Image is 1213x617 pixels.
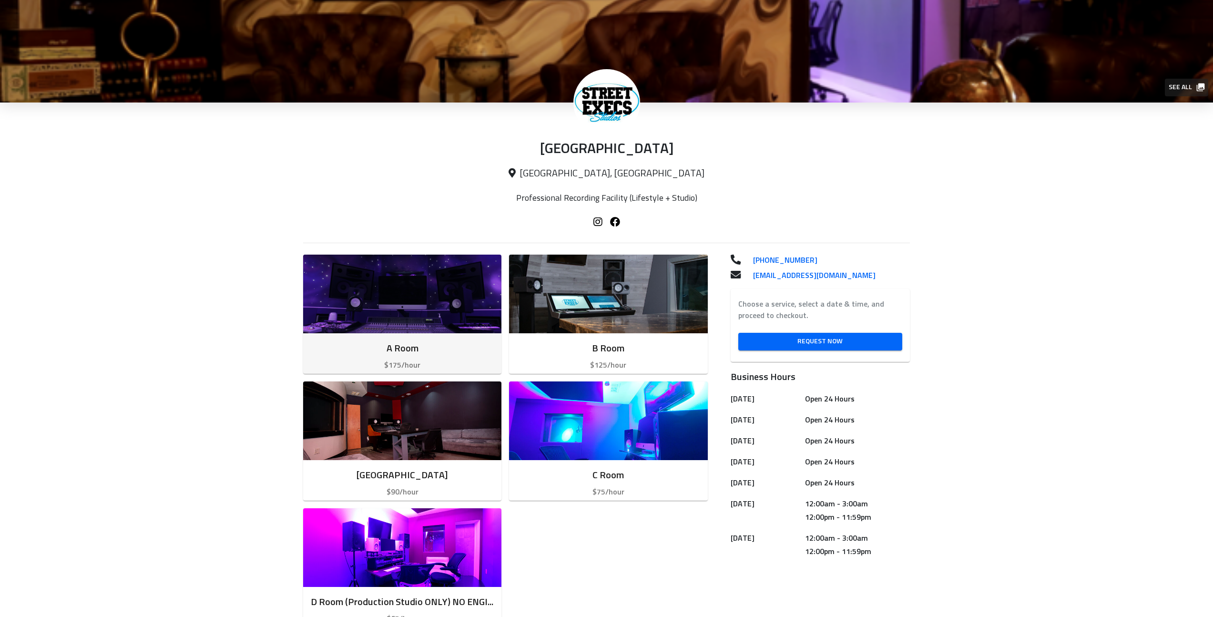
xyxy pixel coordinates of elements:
button: C Room$75/hour [509,381,707,501]
h6: [GEOGRAPHIC_DATA] [311,468,494,483]
h6: Open 24 Hours [805,455,906,469]
p: [GEOGRAPHIC_DATA] [303,141,910,158]
h6: 12:00pm - 11:59pm [805,511,906,524]
h6: A Room [311,341,494,356]
h6: [DATE] [731,413,802,427]
h6: [DATE] [731,532,802,545]
h6: [DATE] [731,392,802,406]
img: Street Exec Studios [573,69,640,136]
h6: D Room (Production Studio ONLY) NO ENGINEER INCLUDED [311,595,494,610]
img: Room image [303,508,501,587]
p: [GEOGRAPHIC_DATA], [GEOGRAPHIC_DATA] [303,168,910,180]
a: [PHONE_NUMBER] [745,255,910,266]
button: B Room$125/hour [509,255,707,374]
button: See all [1165,79,1208,96]
h6: [DATE] [731,476,802,490]
h6: Open 24 Hours [805,392,906,406]
span: See all [1169,82,1203,93]
img: Room image [509,381,707,460]
img: Room image [509,255,707,333]
p: $175/hour [311,360,494,371]
h6: Open 24 Hours [805,434,906,448]
h6: Open 24 Hours [805,413,906,427]
p: $90/hour [311,486,494,498]
h6: 12:00am - 3:00am [805,532,906,545]
h6: Open 24 Hours [805,476,906,490]
img: Room image [303,255,501,333]
label: Choose a service, select a date & time, and proceed to checkout. [738,298,902,321]
a: Request Now [738,333,902,350]
h6: C Room [517,468,700,483]
span: Request Now [746,336,895,348]
h6: Business Hours [731,370,910,385]
img: Room image [303,381,501,460]
h6: [DATE] [731,497,802,511]
p: Professional Recording Facility (Lifestyle + Studio) [455,193,758,204]
h6: [DATE] [731,434,802,448]
button: A Room$175/hour [303,255,501,374]
h6: 12:00am - 3:00am [805,497,906,511]
a: [EMAIL_ADDRESS][DOMAIN_NAME] [745,270,910,281]
h6: [DATE] [731,455,802,469]
h6: 12:00pm - 11:59pm [805,545,906,558]
h6: B Room [517,341,700,356]
p: $75/hour [517,486,700,498]
button: [GEOGRAPHIC_DATA]$90/hour [303,381,501,501]
p: $125/hour [517,360,700,371]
